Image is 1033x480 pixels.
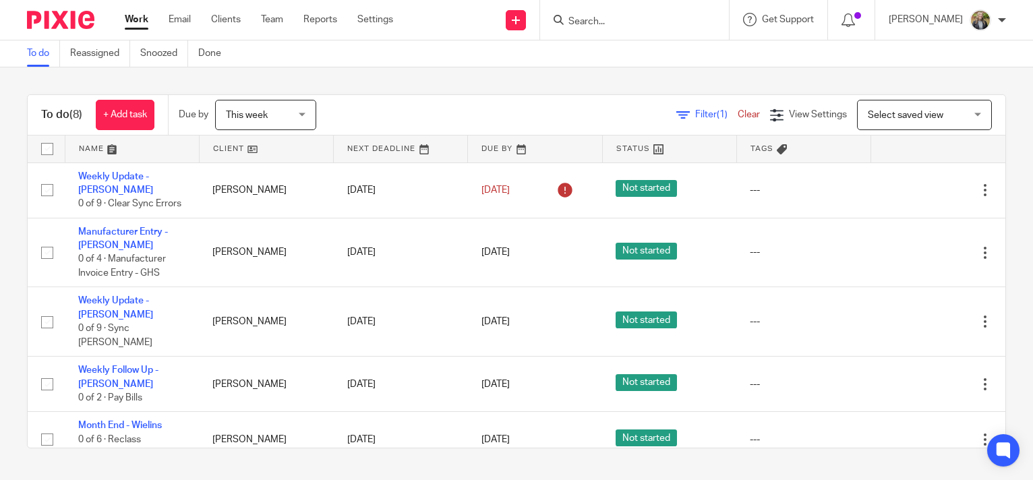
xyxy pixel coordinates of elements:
[199,287,333,357] td: [PERSON_NAME]
[717,110,728,119] span: (1)
[69,109,82,120] span: (8)
[41,108,82,122] h1: To do
[303,13,337,26] a: Reports
[78,255,166,278] span: 0 of 4 · Manufacturer Invoice Entry - GHS
[96,100,154,130] a: + Add task
[226,111,268,120] span: This week
[78,393,142,402] span: 0 of 2 · Pay Bills
[78,296,153,319] a: Weekly Update - [PERSON_NAME]
[750,433,857,446] div: ---
[78,172,153,195] a: Weekly Update - [PERSON_NAME]
[750,145,773,152] span: Tags
[616,429,677,446] span: Not started
[78,227,168,250] a: Manufacturer Entry - [PERSON_NAME]
[125,13,148,26] a: Work
[70,40,130,67] a: Reassigned
[211,13,241,26] a: Clients
[789,110,847,119] span: View Settings
[27,11,94,29] img: Pixie
[481,248,510,258] span: [DATE]
[334,218,468,287] td: [DATE]
[616,243,677,260] span: Not started
[616,374,677,391] span: Not started
[567,16,688,28] input: Search
[140,40,188,67] a: Snoozed
[481,380,510,389] span: [DATE]
[695,110,738,119] span: Filter
[750,315,857,328] div: ---
[78,324,152,347] span: 0 of 9 · Sync [PERSON_NAME]
[334,412,468,467] td: [DATE]
[334,357,468,412] td: [DATE]
[199,218,333,287] td: [PERSON_NAME]
[261,13,283,26] a: Team
[738,110,760,119] a: Clear
[481,185,510,195] span: [DATE]
[970,9,991,31] img: image.jpg
[78,199,181,208] span: 0 of 9 · Clear Sync Errors
[169,13,191,26] a: Email
[78,421,162,430] a: Month End - Wielins
[868,111,943,120] span: Select saved view
[481,317,510,326] span: [DATE]
[78,435,141,458] span: 0 of 6 · Reclass Exchanges
[616,180,677,197] span: Not started
[750,183,857,197] div: ---
[199,357,333,412] td: [PERSON_NAME]
[750,245,857,259] div: ---
[179,108,208,121] p: Due by
[334,287,468,357] td: [DATE]
[357,13,393,26] a: Settings
[199,162,333,218] td: [PERSON_NAME]
[481,435,510,444] span: [DATE]
[616,311,677,328] span: Not started
[198,40,231,67] a: Done
[78,365,158,388] a: Weekly Follow Up - [PERSON_NAME]
[334,162,468,218] td: [DATE]
[889,13,963,26] p: [PERSON_NAME]
[750,378,857,391] div: ---
[27,40,60,67] a: To do
[199,412,333,467] td: [PERSON_NAME]
[762,15,814,24] span: Get Support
